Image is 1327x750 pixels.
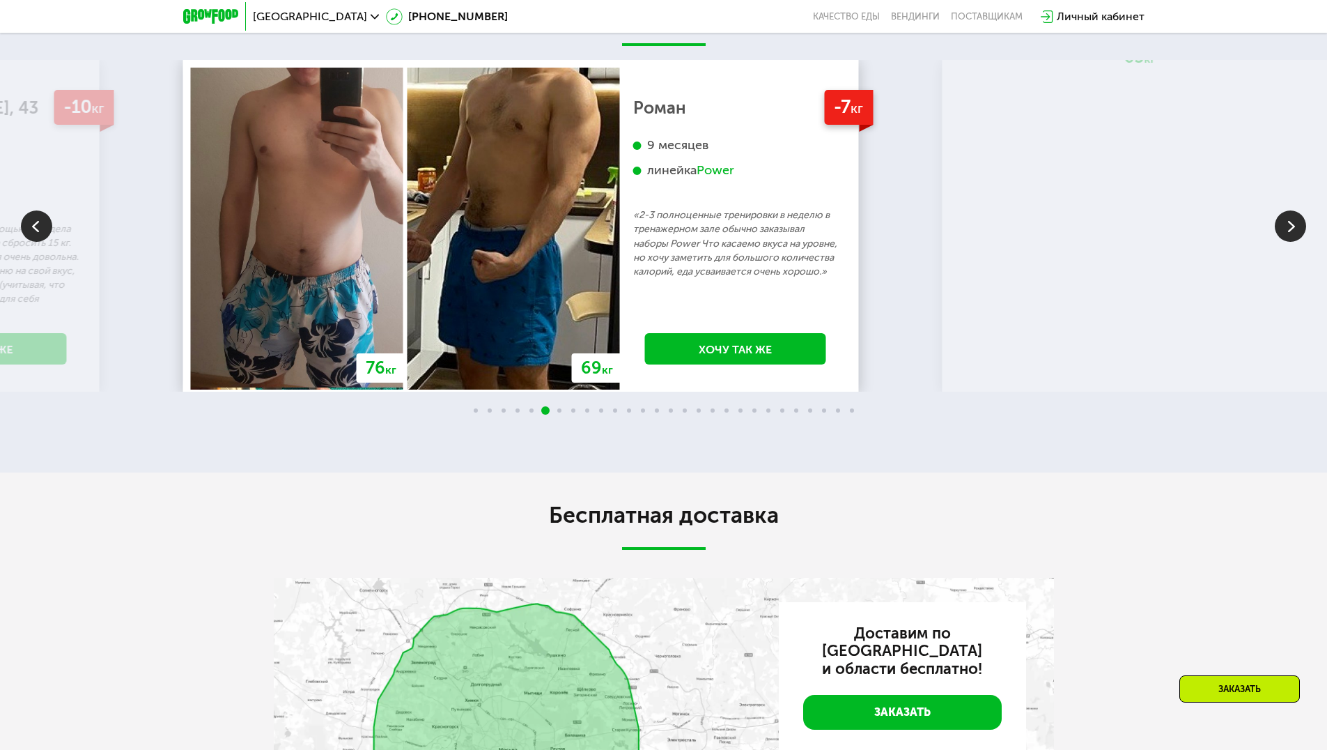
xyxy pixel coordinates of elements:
[91,100,104,116] span: кг
[357,353,405,383] div: 76
[21,211,52,242] img: Slide left
[633,101,838,115] div: Роман
[1115,353,1165,383] div: 63
[951,11,1023,22] div: поставщикам
[572,353,622,383] div: 69
[891,11,940,22] a: Вендинги
[386,8,508,25] a: [PHONE_NUMBER]
[697,162,734,178] div: Power
[602,363,613,376] span: кг
[803,625,1002,679] h3: Доставим по [GEOGRAPHIC_DATA] и области бесплатно!
[645,333,826,365] a: Хочу так же
[851,100,863,116] span: кг
[1144,363,1156,376] span: кг
[633,208,838,278] p: «2-3 полноценные тренировки в неделю в тренажерном зале обычно заказывал наборы Power Что касаемо...
[824,90,873,125] div: -7
[1179,675,1300,703] div: Заказать
[1057,8,1144,25] div: Личный кабинет
[813,11,880,22] a: Качество еды
[633,137,838,153] div: 9 месяцев
[274,501,1054,529] h2: Бесплатная доставка
[385,363,396,376] span: кг
[633,162,838,178] div: линейка
[803,695,1002,730] a: Заказать
[253,11,367,22] span: [GEOGRAPHIC_DATA]
[1275,211,1306,242] img: Slide right
[54,90,114,125] div: -10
